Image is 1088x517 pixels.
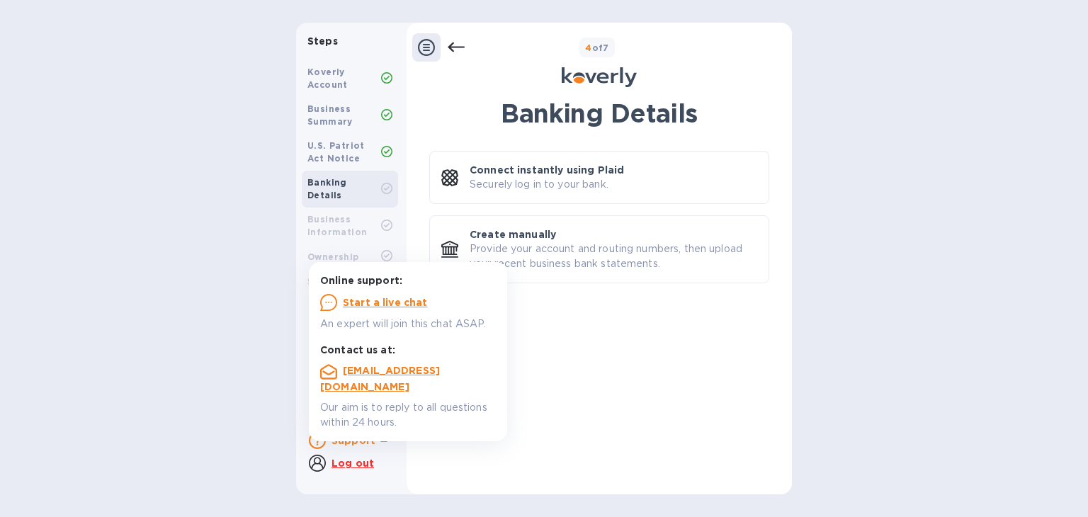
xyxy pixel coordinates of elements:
button: Create manuallyProvide your account and routing numbers, then upload your recent business bank st... [429,215,769,283]
b: Banking Details [307,177,347,200]
b: Business Summary [307,103,353,127]
h1: Banking Details [429,98,769,128]
b: of 7 [585,42,609,53]
b: Support [331,435,375,446]
span: 4 [585,42,591,53]
p: Connect instantly using Plaid [470,163,624,177]
button: Connect instantly using PlaidSecurely log in to your bank. [429,151,769,204]
b: Signature [307,276,356,287]
b: Steps [307,35,338,47]
b: Ownership [307,251,359,262]
b: U.S. Patriot Act Notice [307,140,365,164]
p: Create manually [470,227,556,242]
p: Our aim is to reply to all questions within 24 hours. [320,400,496,430]
b: Online support: [320,275,402,286]
b: Contact us at: [320,344,395,356]
p: An expert will join this chat ASAP. [320,317,496,331]
p: Provide your account and routing numbers, then upload your recent business bank statements. [470,242,757,271]
b: Koverly Account [307,67,348,90]
u: Start a live chat [343,297,428,308]
u: Log out [331,458,374,469]
b: Business Information [307,214,367,237]
a: [EMAIL_ADDRESS][DOMAIN_NAME] [320,365,440,392]
p: Securely log in to your bank. [470,177,608,192]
